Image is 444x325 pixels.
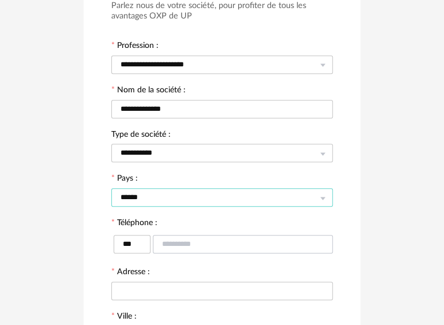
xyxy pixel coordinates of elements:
h3: Parlez nous de votre société, pour profiter de tous les avantages OXP de UP [111,1,333,22]
label: Téléphone : [111,219,157,229]
label: Type de société : [111,130,171,141]
label: Profession : [111,42,159,52]
label: Pays : [111,174,138,185]
label: Adresse : [111,268,150,278]
label: Nom de la société : [111,86,186,96]
label: Ville : [111,312,137,323]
